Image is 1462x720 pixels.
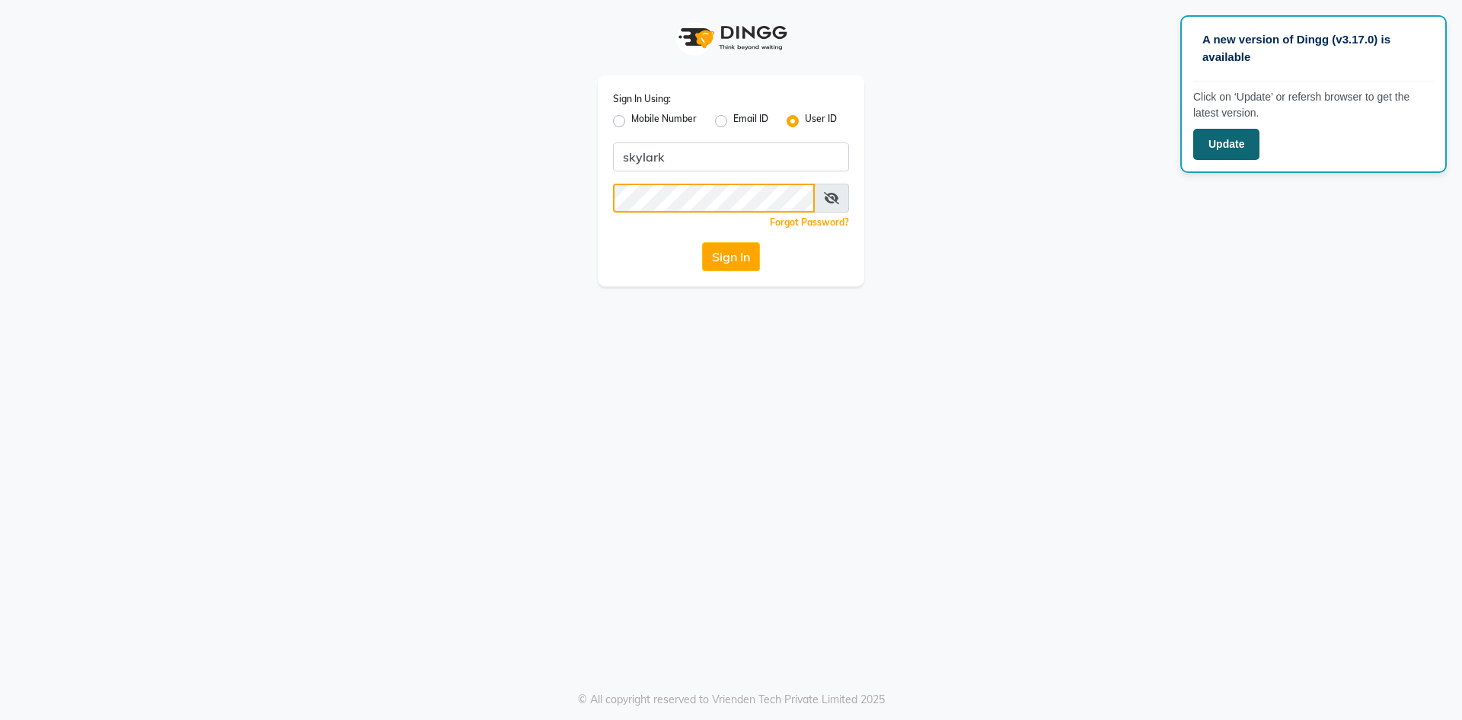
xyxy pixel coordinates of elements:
[613,184,815,213] input: Username
[733,112,768,130] label: Email ID
[702,242,760,271] button: Sign In
[613,142,849,171] input: Username
[613,92,671,106] label: Sign In Using:
[631,112,697,130] label: Mobile Number
[1202,31,1425,66] p: A new version of Dingg (v3.17.0) is available
[1193,129,1259,160] button: Update
[1193,89,1434,121] p: Click on ‘Update’ or refersh browser to get the latest version.
[805,112,837,130] label: User ID
[670,15,792,60] img: logo1.svg
[770,216,849,228] a: Forgot Password?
